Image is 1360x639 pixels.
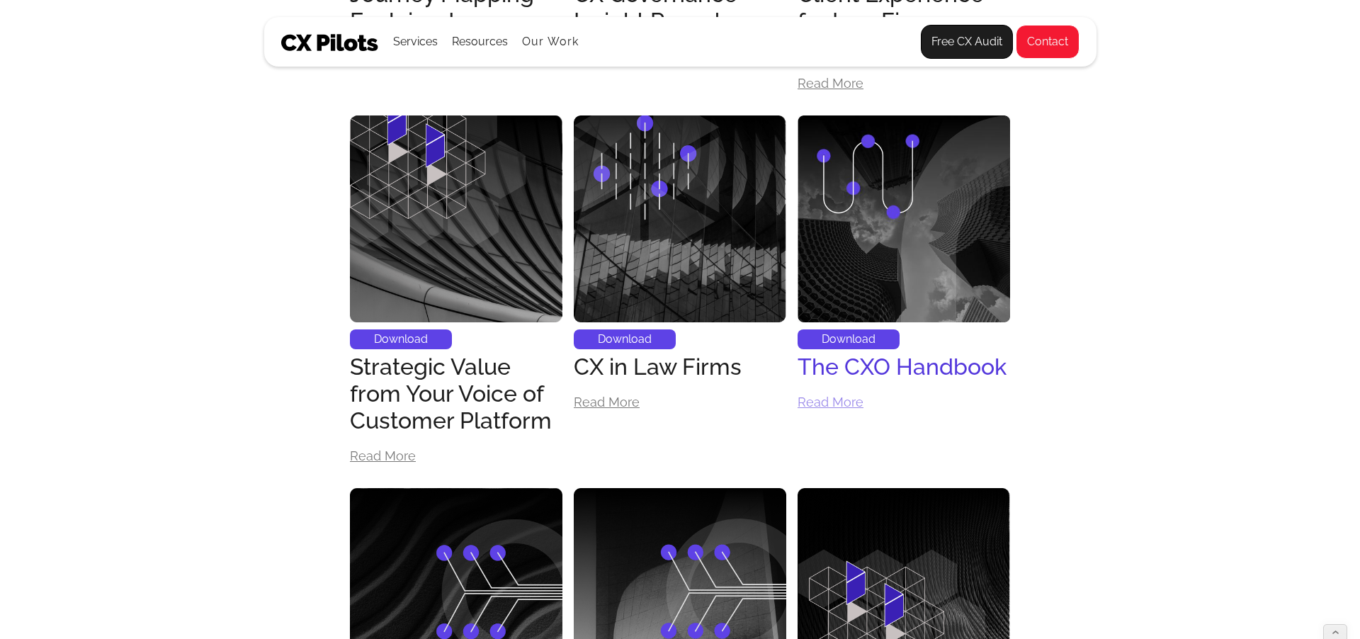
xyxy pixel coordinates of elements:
div: Resources [452,32,508,52]
div: Services [393,18,438,66]
a: DownloadCX in Law FirmsRead More [574,113,786,420]
a: DownloadThe CXO HandbookRead More [798,113,1010,420]
div: Read More [574,396,640,409]
div: Strategic Value from Your Voice of Customer Platform [350,354,562,434]
div: The CXO Handbook [798,354,1007,380]
div: Services [393,32,438,52]
div: Read More [350,450,416,463]
a: Contact [1016,25,1079,59]
div: Download [574,329,676,349]
a: Free CX Audit [921,25,1013,59]
div: Download [798,329,900,349]
div: Resources [452,18,508,66]
div: CX in Law Firms [574,354,742,380]
div: Read More [798,396,863,409]
div: Read More [798,77,863,90]
a: Our Work [522,35,579,48]
div: Download [350,329,452,349]
a: DownloadStrategic Value from Your Voice of Customer PlatformRead More [350,113,562,474]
